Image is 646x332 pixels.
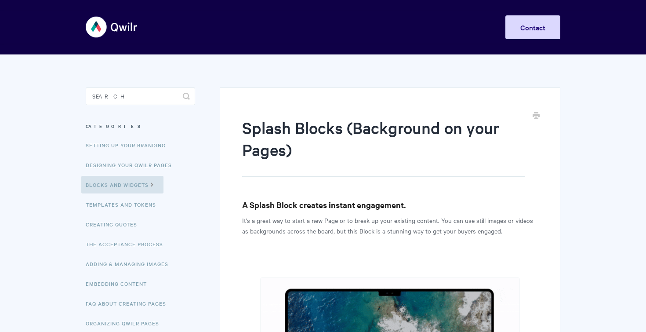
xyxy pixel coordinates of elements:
a: Blocks and Widgets [81,176,163,193]
a: The Acceptance Process [86,235,170,253]
h1: Splash Blocks (Background on your Pages) [242,117,525,177]
a: Organizing Qwilr Pages [86,314,166,332]
a: Setting up your Branding [86,136,172,154]
a: Embedding Content [86,275,153,292]
strong: A Splash Block creates instant engagement. [242,199,406,210]
a: Print this Article [533,111,540,121]
a: Creating Quotes [86,215,144,233]
input: Search [86,88,195,105]
a: Templates and Tokens [86,196,163,213]
a: FAQ About Creating Pages [86,295,173,312]
img: Qwilr Help Center [86,11,138,44]
h3: Categories [86,118,195,134]
a: Contact [505,15,560,39]
p: It's a great way to start a new Page or to break up your existing content. You can use still imag... [242,215,538,236]
a: Adding & Managing Images [86,255,175,273]
a: Designing Your Qwilr Pages [86,156,178,174]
